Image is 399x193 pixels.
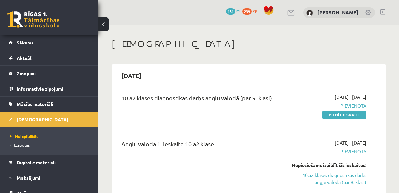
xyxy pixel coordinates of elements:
[9,170,90,185] a: Maksājumi
[322,111,366,119] a: Pildīt ieskaiti
[112,38,386,49] h1: [DEMOGRAPHIC_DATA]
[17,116,68,122] span: [DEMOGRAPHIC_DATA]
[306,10,313,16] img: Anastasija Smirnova
[291,162,366,168] div: Nepieciešams izpildīt šīs ieskaites:
[9,35,90,50] a: Sākums
[226,8,235,15] span: 131
[291,172,366,185] a: 10.a2 klases diagnostikas darbs angļu valodā (par 9. klasi)
[9,96,90,112] a: Mācību materiāli
[121,139,281,151] div: Angļu valoda 1. ieskaite 10.a2 klase
[10,134,38,139] span: Neizpildītās
[115,68,148,83] h2: [DATE]
[10,142,92,148] a: Izlabotās
[9,81,90,96] a: Informatīvie ziņojumi
[335,139,366,146] span: [DATE] - [DATE]
[17,101,53,107] span: Mācību materiāli
[17,55,32,61] span: Aktuāli
[9,112,90,127] a: [DEMOGRAPHIC_DATA]
[17,170,90,185] legend: Maksājumi
[317,9,358,16] a: [PERSON_NAME]
[17,40,33,45] span: Sākums
[17,66,90,81] legend: Ziņojumi
[121,94,281,106] div: 10.a2 klases diagnostikas darbs angļu valodā (par 9. klasi)
[291,148,366,155] span: Pievienota
[7,11,60,28] a: Rīgas 1. Tālmācības vidusskola
[236,8,241,13] span: mP
[242,8,260,13] a: 239 xp
[242,8,252,15] span: 239
[17,159,56,165] span: Digitālie materiāli
[9,66,90,81] a: Ziņojumi
[17,81,90,96] legend: Informatīvie ziņojumi
[9,155,90,170] a: Digitālie materiāli
[10,133,92,139] a: Neizpildītās
[9,50,90,65] a: Aktuāli
[226,8,241,13] a: 131 mP
[335,94,366,100] span: [DATE] - [DATE]
[10,142,30,148] span: Izlabotās
[291,102,366,109] span: Pievienota
[253,8,257,13] span: xp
